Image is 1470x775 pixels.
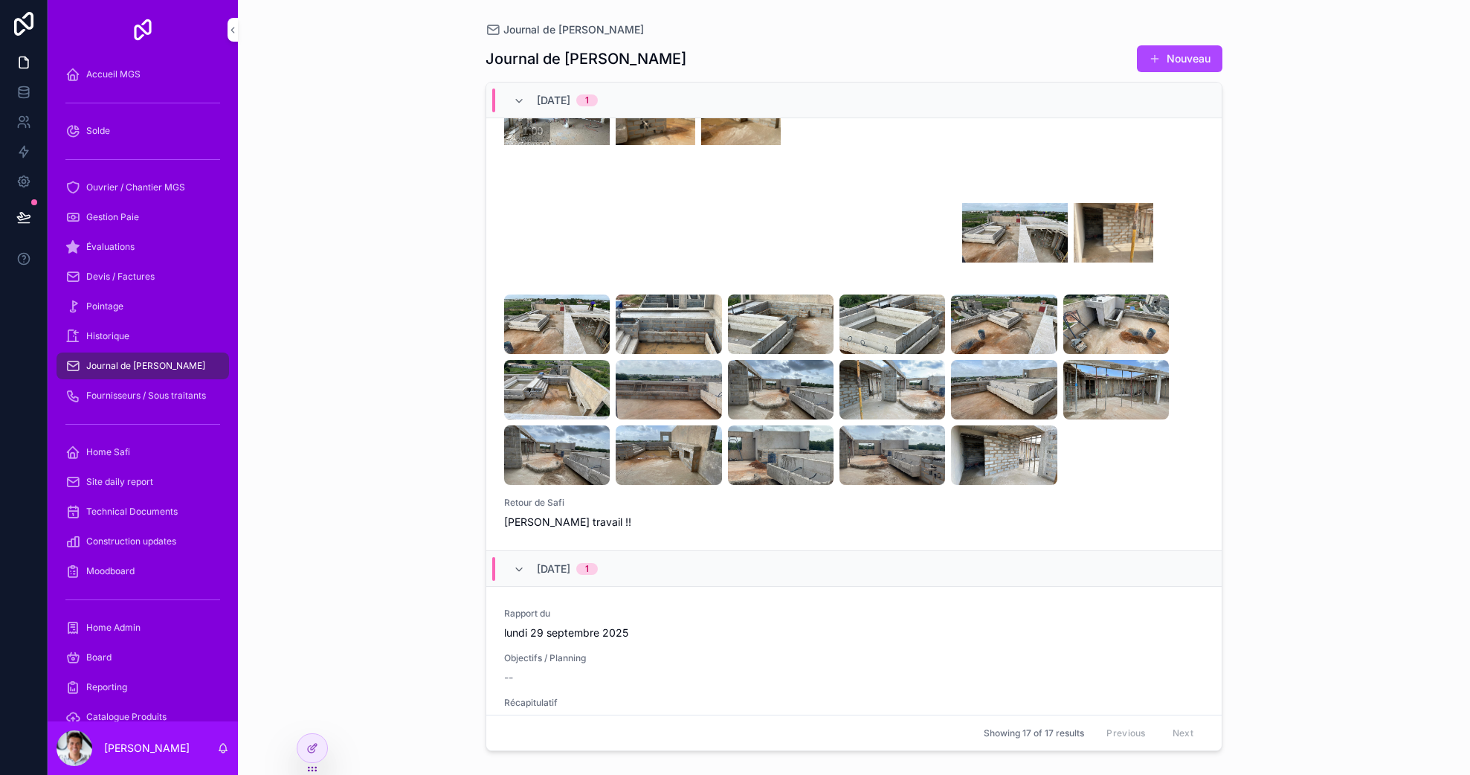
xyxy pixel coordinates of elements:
[86,241,135,253] span: Évaluations
[57,382,229,409] a: Fournisseurs / Sous traitants
[537,93,570,108] span: [DATE]
[86,652,112,663] span: Board
[57,234,229,260] a: Évaluations
[57,174,229,201] a: Ouvrier / Chantier MGS
[504,670,513,685] span: --
[57,61,229,88] a: Accueil MGS
[104,741,190,756] p: [PERSON_NAME]
[57,614,229,641] a: Home Admin
[504,515,665,530] span: [PERSON_NAME] travail !!
[57,118,229,144] a: Solde
[585,94,589,106] div: 1
[86,681,127,693] span: Reporting
[504,497,665,509] span: Retour de Safi
[57,323,229,350] a: Historique
[86,506,178,518] span: Technical Documents
[57,353,229,379] a: Journal de [PERSON_NAME]
[86,476,153,488] span: Site daily report
[57,439,229,466] a: Home Safi
[503,22,644,37] span: Journal de [PERSON_NAME]
[57,558,229,585] a: Moodboard
[86,446,130,458] span: Home Safi
[537,562,570,576] span: [DATE]
[57,469,229,495] a: Site daily report
[86,125,110,137] span: Solde
[86,536,176,547] span: Construction updates
[504,652,1204,664] span: Objectifs / Planning
[585,563,589,575] div: 1
[504,608,665,620] span: Rapport du
[86,622,141,634] span: Home Admin
[486,48,686,69] h1: Journal de [PERSON_NAME]
[86,565,135,577] span: Moodboard
[86,360,205,372] span: Journal de [PERSON_NAME]
[984,727,1084,739] span: Showing 17 of 17 results
[86,181,185,193] span: Ouvrier / Chantier MGS
[504,626,665,640] span: lundi 29 septembre 2025
[57,644,229,671] a: Board
[86,711,167,723] span: Catalogue Produits
[57,704,229,730] a: Catalogue Produits
[57,498,229,525] a: Technical Documents
[86,390,206,402] span: Fournisseurs / Sous traitants
[57,293,229,320] a: Pointage
[86,68,141,80] span: Accueil MGS
[57,674,229,701] a: Reporting
[86,300,123,312] span: Pointage
[57,263,229,290] a: Devis / Factures
[486,22,644,37] a: Journal de [PERSON_NAME]
[86,271,155,283] span: Devis / Factures
[57,204,229,231] a: Gestion Paie
[57,528,229,555] a: Construction updates
[86,330,129,342] span: Historique
[86,211,139,223] span: Gestion Paie
[1137,45,1222,72] button: Nouveau
[504,697,1204,709] span: Récapitulatif
[131,18,155,42] img: App logo
[48,60,238,721] div: scrollable content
